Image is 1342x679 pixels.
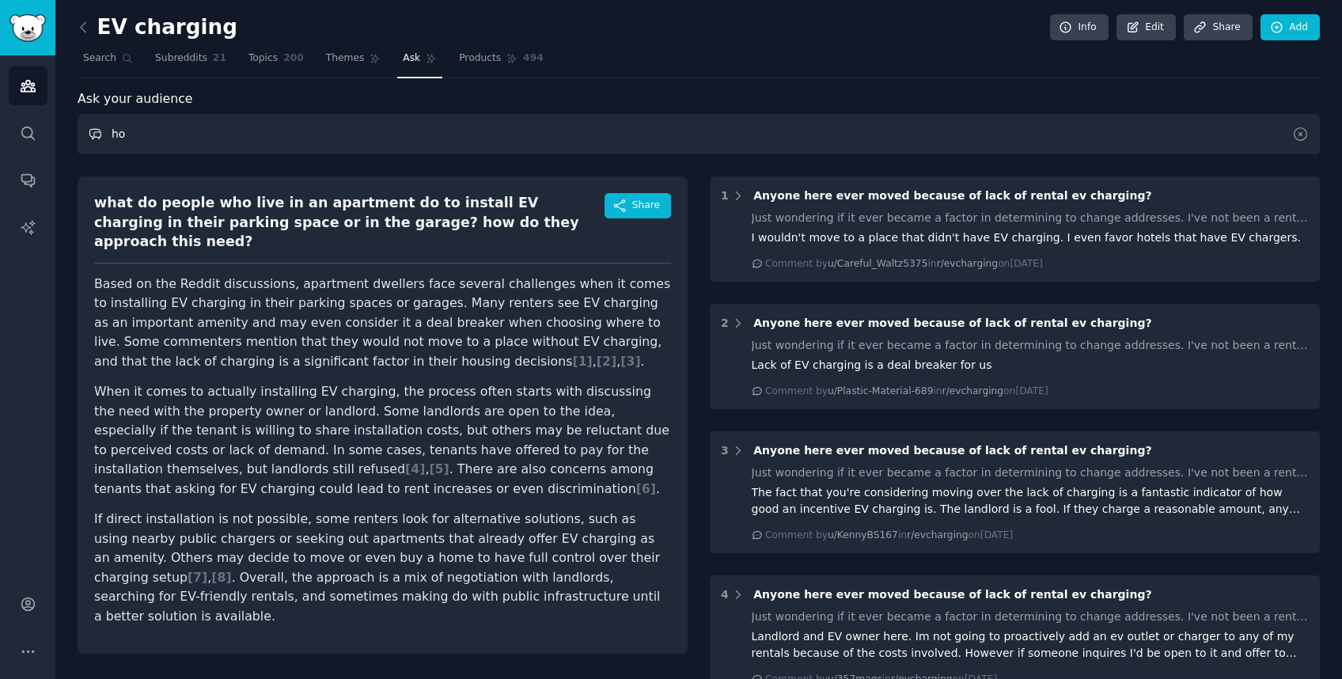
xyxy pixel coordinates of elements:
[752,210,1310,226] div: Just wondering if it ever became a factor in determining to change addresses. I've not been a ren...
[721,315,729,332] div: 2
[632,199,660,213] span: Share
[523,51,544,66] span: 494
[828,258,928,269] span: u/Careful_Waltz5375
[1260,14,1320,41] a: Add
[94,510,671,626] p: If direct installation is not possible, some renters look for alternative solutions, such as usin...
[320,46,387,78] a: Themes
[403,51,420,66] span: Ask
[753,588,1151,601] span: Anyone here ever moved because of lack of rental ev charging?
[78,114,1320,154] input: Ask this audience a question...
[753,317,1151,329] span: Anyone here ever moved because of lack of rental ev charging?
[248,51,278,66] span: Topics
[94,275,671,372] p: Based on the Reddit discussions, apartment dwellers face several challenges when it comes to inst...
[94,193,605,252] div: what do people who live in an apartment do to install EV charging in their parking space or in th...
[752,357,1310,374] div: Lack of EV charging is a deal breaker for us
[83,51,116,66] span: Search
[765,529,1013,543] div: Comment by in on [DATE]
[326,51,365,66] span: Themes
[150,46,232,78] a: Subreddits21
[605,193,671,218] button: Share
[1116,14,1176,41] a: Edit
[828,385,934,396] span: u/Plastic-Material-689
[752,337,1310,354] div: Just wondering if it ever became a factor in determining to change addresses. I've not been a ren...
[752,465,1310,481] div: Just wondering if it ever became a factor in determining to change addresses. I've not been a ren...
[752,229,1310,246] div: I wouldn't move to a place that didn't have EV charging. I even favor hotels that have EV chargers.
[429,461,449,476] span: [ 5 ]
[753,189,1151,202] span: Anyone here ever moved because of lack of rental ev charging?
[937,258,999,269] span: r/evcharging
[828,529,898,541] span: u/KennyBS167
[94,382,671,499] p: When it comes to actually installing EV charging, the process often starts with discussing the ne...
[765,257,1043,271] div: Comment by in on [DATE]
[243,46,309,78] a: Topics200
[9,14,46,42] img: GummySearch logo
[907,529,969,541] span: r/evcharging
[597,354,616,369] span: [ 2 ]
[636,481,656,496] span: [ 6 ]
[752,628,1310,662] div: Landlord and EV owner here. Im not going to proactively add an ev outlet or charger to any of my ...
[213,51,226,66] span: 21
[1184,14,1252,41] a: Share
[211,570,231,585] span: [ 8 ]
[942,385,1004,396] span: r/evcharging
[453,46,548,78] a: Products494
[155,51,207,66] span: Subreddits
[78,15,237,40] h2: EV charging
[1050,14,1109,41] a: Info
[620,354,640,369] span: [ 3 ]
[721,442,729,459] div: 3
[283,51,304,66] span: 200
[721,586,729,603] div: 4
[188,570,207,585] span: [ 7 ]
[752,484,1310,518] div: The fact that you're considering moving over the lack of charging is a fantastic indicator of how...
[459,51,501,66] span: Products
[78,46,138,78] a: Search
[405,461,425,476] span: [ 4 ]
[78,89,193,109] span: Ask your audience
[572,354,592,369] span: [ 1 ]
[752,609,1310,625] div: Just wondering if it ever became a factor in determining to change addresses. I've not been a ren...
[765,385,1048,399] div: Comment by in on [DATE]
[397,46,442,78] a: Ask
[753,444,1151,457] span: Anyone here ever moved because of lack of rental ev charging?
[721,188,729,204] div: 1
